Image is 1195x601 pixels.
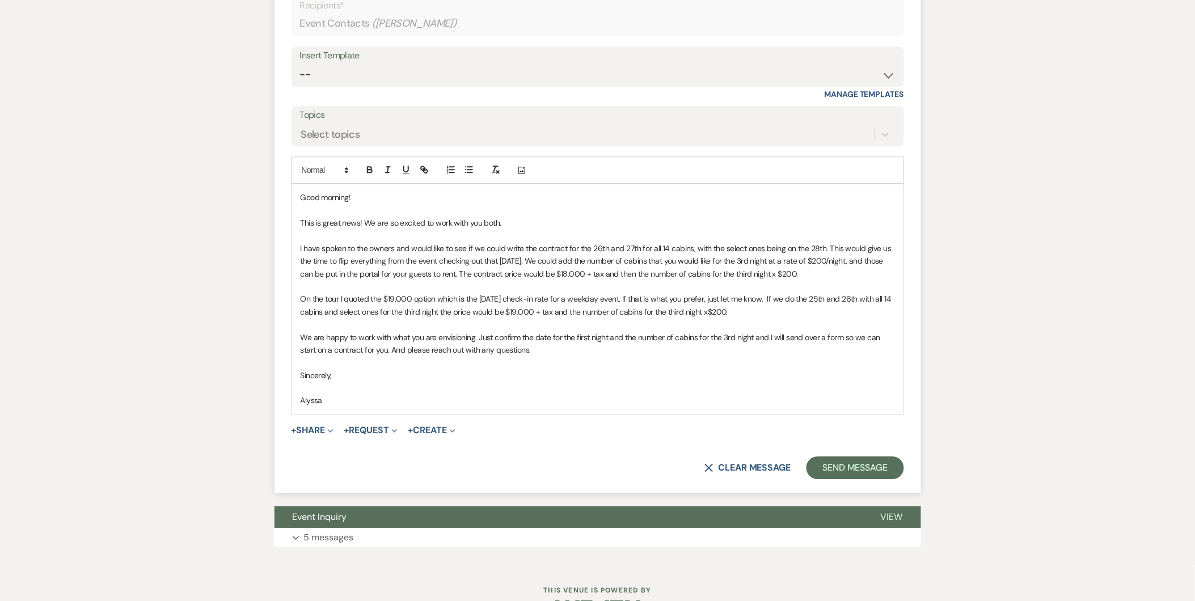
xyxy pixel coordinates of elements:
[304,530,354,545] p: 5 messages
[301,331,895,357] p: We are happy to work with what you are envisioning. Just confirm the date for the first night and...
[300,48,896,64] div: Insert Template
[704,463,791,472] button: Clear message
[301,369,895,382] p: Sincerely,
[825,89,904,99] a: Manage Templates
[301,217,895,229] p: This is great news! We are so excited to work with you both.
[344,426,349,435] span: +
[301,394,895,407] p: Alyssa
[881,511,903,523] span: View
[301,191,895,204] p: Good morning!
[372,16,457,31] span: ( [PERSON_NAME] )
[863,506,921,528] button: View
[275,506,863,528] button: Event Inquiry
[275,528,921,547] button: 5 messages
[408,426,455,435] button: Create
[301,242,895,280] p: I have spoken to the owners and would like to see if we could write the contract for the 26th and...
[293,511,347,523] span: Event Inquiry
[292,426,334,435] button: Share
[300,107,896,124] label: Topics
[806,456,903,479] button: Send Message
[301,127,360,142] div: Select topics
[300,12,896,35] div: Event Contacts
[292,426,297,435] span: +
[301,293,895,318] p: On the tour I quoted the $19,000 option which is the [DATE] check-in rate for a weekday event. If...
[408,426,413,435] span: +
[344,426,398,435] button: Request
